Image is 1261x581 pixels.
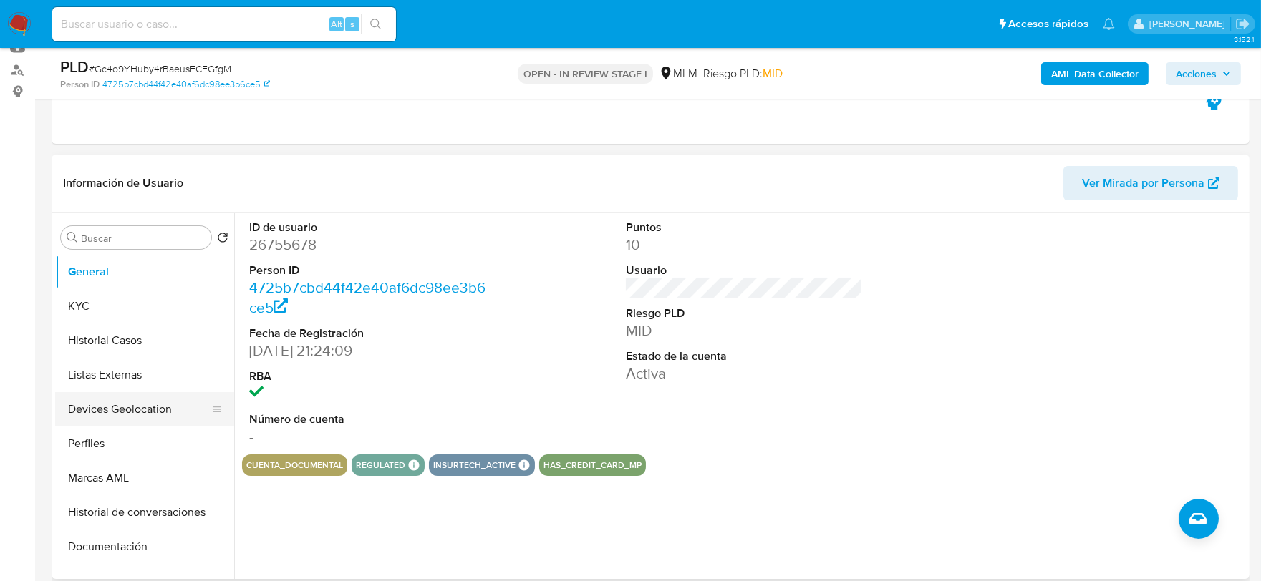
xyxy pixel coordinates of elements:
span: # Gc4o9YHuby4rBaeusECFGfgM [89,62,231,76]
button: regulated [356,462,405,468]
button: Acciones [1166,62,1241,85]
p: OPEN - IN REVIEW STAGE I [518,64,653,84]
dt: Fecha de Registración [249,326,486,341]
dd: [DATE] 21:24:09 [249,341,486,361]
button: Marcas AML [55,461,234,495]
span: MID [763,65,783,82]
div: MLM [659,66,697,82]
button: cuenta_documental [246,462,343,468]
dt: Estado de la cuenta [626,348,863,364]
button: search-icon [361,14,390,34]
button: Listas Externas [55,358,234,392]
dt: Person ID [249,263,486,278]
span: 3.152.1 [1234,34,1254,45]
input: Buscar usuario o caso... [52,15,396,34]
button: has_credit_card_mp [543,462,642,468]
dd: 26755678 [249,235,486,255]
button: Devices Geolocation [55,392,223,426]
p: dalia.goicochea@mercadolibre.com.mx [1149,17,1230,31]
button: Documentación [55,529,234,564]
span: Ver Mirada por Persona [1082,166,1204,200]
span: Riesgo PLD: [703,66,783,82]
dt: Puntos [626,220,863,235]
span: s [350,17,354,31]
button: Historial Casos [55,323,234,358]
dd: - [249,426,486,446]
h1: Información de Usuario [63,176,183,190]
span: Accesos rápidos [1008,16,1088,31]
dt: Usuario [626,263,863,278]
dd: Activa [626,363,863,384]
button: Buscar [67,232,78,243]
input: Buscar [81,232,206,245]
dt: ID de usuario [249,220,486,235]
b: PLD [60,55,89,78]
button: Ver Mirada por Persona [1063,166,1238,200]
span: Acciones [1176,62,1217,85]
dt: RBA [249,368,486,384]
b: Person ID [60,78,100,91]
button: Historial de conversaciones [55,495,234,529]
dd: 10 [626,235,863,255]
button: General [55,255,234,289]
button: AML Data Collector [1041,62,1149,85]
a: 4725b7cbd44f42e40af6dc98ee3b6ce5 [249,277,485,318]
dt: Riesgo PLD [626,306,863,321]
a: Salir [1235,16,1250,31]
dd: MID [626,321,863,341]
a: 4725b7cbd44f42e40af6dc98ee3b6ce5 [102,78,270,91]
span: Alt [331,17,342,31]
b: AML Data Collector [1051,62,1139,85]
button: KYC [55,289,234,323]
button: Volver al orden por defecto [217,232,228,248]
dt: Número de cuenta [249,411,486,427]
button: Perfiles [55,426,234,461]
a: Notificaciones [1103,18,1115,30]
button: insurtech_active [433,462,516,468]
